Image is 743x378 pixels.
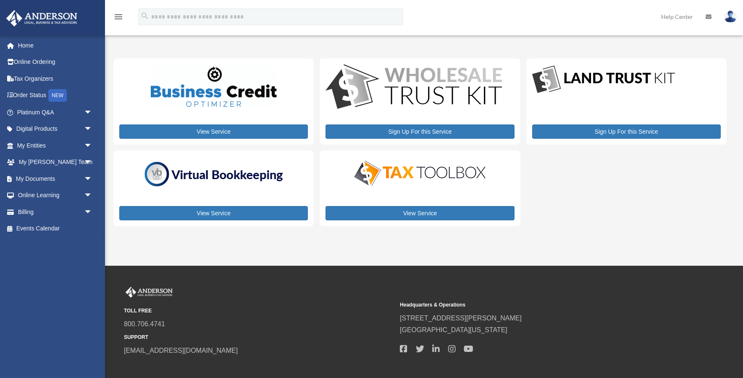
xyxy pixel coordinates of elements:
[6,170,105,187] a: My Documentsarrow_drop_down
[6,87,105,104] a: Order StatusNEW
[113,15,123,22] a: menu
[326,206,514,220] a: View Service
[400,301,670,309] small: Headquarters & Operations
[6,204,105,220] a: Billingarrow_drop_down
[124,307,394,315] small: TOLL FREE
[400,315,522,322] a: [STREET_ADDRESS][PERSON_NAME]
[724,11,737,23] img: User Pic
[6,137,105,154] a: My Entitiesarrow_drop_down
[84,121,101,138] span: arrow_drop_down
[84,104,101,121] span: arrow_drop_down
[48,89,67,102] div: NEW
[532,124,721,139] a: Sign Up For this Service
[6,187,105,204] a: Online Learningarrow_drop_down
[113,12,123,22] i: menu
[84,137,101,154] span: arrow_drop_down
[6,37,105,54] a: Home
[124,320,165,328] a: 800.706.4741
[6,70,105,87] a: Tax Organizers
[124,333,394,342] small: SUPPORT
[124,347,238,354] a: [EMAIL_ADDRESS][DOMAIN_NAME]
[400,326,507,333] a: [GEOGRAPHIC_DATA][US_STATE]
[124,287,174,298] img: Anderson Advisors Platinum Portal
[140,11,150,21] i: search
[84,154,101,171] span: arrow_drop_down
[4,10,80,26] img: Anderson Advisors Platinum Portal
[84,170,101,188] span: arrow_drop_down
[6,104,105,121] a: Platinum Q&Aarrow_drop_down
[84,204,101,221] span: arrow_drop_down
[6,121,101,137] a: Digital Productsarrow_drop_down
[326,124,514,139] a: Sign Up For this Service
[119,206,308,220] a: View Service
[6,154,105,171] a: My [PERSON_NAME] Teamarrow_drop_down
[119,124,308,139] a: View Service
[6,54,105,71] a: Online Ordering
[532,64,675,95] img: LandTrust_lgo-1.jpg
[326,64,502,111] img: WS-Trust-Kit-lgo-1.jpg
[84,187,101,204] span: arrow_drop_down
[6,220,105,237] a: Events Calendar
